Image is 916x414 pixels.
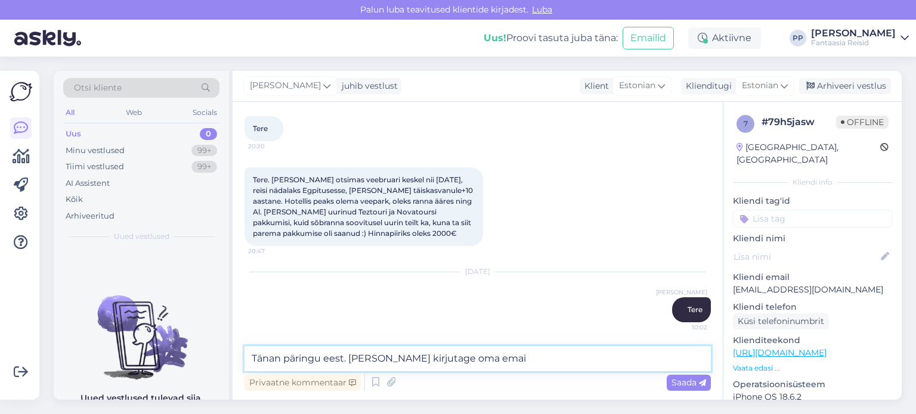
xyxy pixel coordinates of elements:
[74,82,122,94] span: Otsi kliente
[253,124,268,133] span: Tere
[66,128,81,140] div: Uus
[811,29,896,38] div: [PERSON_NAME]
[733,271,892,284] p: Kliendi email
[619,79,655,92] span: Estonian
[733,347,827,358] a: [URL][DOMAIN_NAME]
[245,266,711,277] div: [DATE]
[114,231,169,242] span: Uued vestlused
[66,145,125,157] div: Minu vestlused
[528,4,556,15] span: Luba
[656,288,707,297] span: [PERSON_NAME]
[484,31,618,45] div: Proovi tasuta juba täna:
[733,363,892,373] p: Vaata edasi ...
[245,375,361,391] div: Privaatne kommentaar
[623,27,674,49] button: Emailid
[742,79,778,92] span: Estonian
[734,250,878,263] input: Lisa nimi
[811,29,909,48] a: [PERSON_NAME]Fantaasia Reisid
[736,141,880,166] div: [GEOGRAPHIC_DATA], [GEOGRAPHIC_DATA]
[190,105,219,120] div: Socials
[688,305,703,314] span: Tere
[10,80,32,103] img: Askly Logo
[250,79,321,92] span: [PERSON_NAME]
[790,30,806,46] div: PP
[123,105,144,120] div: Web
[248,142,293,151] span: 20:20
[66,178,110,189] div: AI Assistent
[245,346,711,371] textarea: Tänan päringu eest. [PERSON_NAME] kirjutage oma emai
[200,128,217,140] div: 0
[733,210,892,228] input: Lisa tag
[337,80,398,92] div: juhib vestlust
[733,313,829,329] div: Küsi telefoninumbrit
[762,115,836,129] div: # 79h5jasw
[66,194,83,206] div: Kõik
[733,334,892,347] p: Klienditeekond
[733,378,892,391] p: Operatsioonisüsteem
[580,80,609,92] div: Klient
[733,195,892,207] p: Kliendi tag'id
[733,284,892,296] p: [EMAIL_ADDRESS][DOMAIN_NAME]
[733,232,892,245] p: Kliendi nimi
[799,78,891,94] div: Arhiveeri vestlus
[191,161,217,173] div: 99+
[811,38,896,48] div: Fantaasia Reisid
[191,145,217,157] div: 99+
[836,116,889,129] span: Offline
[66,161,124,173] div: Tiimi vestlused
[54,274,229,381] img: No chats
[733,391,892,403] p: iPhone OS 18.6.2
[663,323,707,332] span: 10:02
[63,105,77,120] div: All
[66,210,114,222] div: Arhiveeritud
[744,119,748,128] span: 7
[688,27,761,49] div: Aktiivne
[671,377,706,388] span: Saada
[484,32,506,43] b: Uus!
[733,177,892,188] div: Kliendi info
[81,392,203,404] p: Uued vestlused tulevad siia.
[253,175,475,238] span: Tere. [PERSON_NAME] otsimas veebruari keskel nii [DATE], reisi nädalaks Egpitusesse, [PERSON_NAME...
[248,247,293,256] span: 20:47
[681,80,732,92] div: Klienditugi
[733,301,892,313] p: Kliendi telefon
